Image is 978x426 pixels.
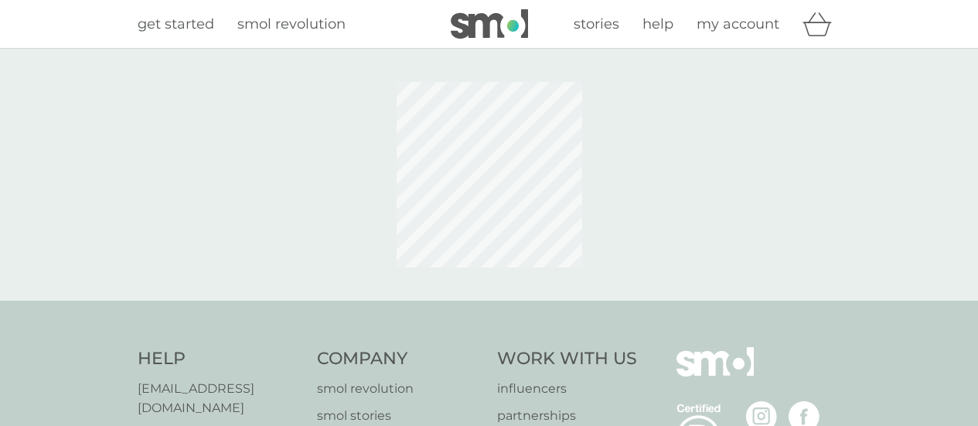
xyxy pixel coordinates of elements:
a: smol revolution [237,13,346,36]
a: get started [138,13,214,36]
img: smol [451,9,528,39]
span: help [642,15,673,32]
a: help [642,13,673,36]
img: smol [676,347,754,400]
h4: Help [138,347,302,371]
span: get started [138,15,214,32]
span: stories [574,15,619,32]
span: my account [697,15,779,32]
a: [EMAIL_ADDRESS][DOMAIN_NAME] [138,379,302,418]
a: my account [697,13,779,36]
span: smol revolution [237,15,346,32]
a: smol stories [317,406,482,426]
h4: Work With Us [497,347,637,371]
a: smol revolution [317,379,482,399]
a: stories [574,13,619,36]
h4: Company [317,347,482,371]
a: partnerships [497,406,637,426]
a: influencers [497,379,637,399]
div: basket [803,9,841,39]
